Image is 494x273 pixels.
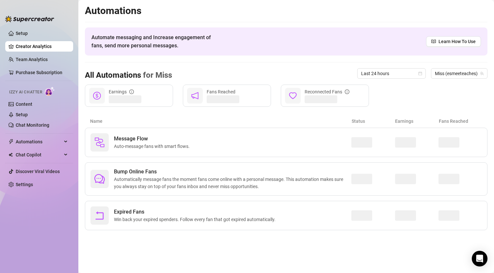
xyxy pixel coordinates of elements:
[16,41,68,52] a: Creator Analytics
[480,72,484,75] span: team
[305,88,349,95] div: Reconnected Fans
[90,118,352,125] article: Name
[16,31,28,36] a: Setup
[85,70,172,81] h3: All Automations
[16,150,62,160] span: Chat Copilot
[16,67,68,78] a: Purchase Subscription
[141,71,172,80] span: for Miss
[426,36,481,47] a: Learn How To Use
[114,143,192,150] span: Auto-message fans with smart flows.
[114,176,351,190] span: Automatically message fans the moment fans come online with a personal message. This automation m...
[16,136,62,147] span: Automations
[289,92,297,100] span: heart
[439,118,482,125] article: Fans Reached
[352,118,395,125] article: Status
[431,39,436,44] span: read
[8,153,13,157] img: Chat Copilot
[45,87,55,96] img: AI Chatter
[435,69,484,78] span: Miss (esmeeteaches)
[16,169,60,174] a: Discover Viral Videos
[85,5,487,17] h2: Automations
[94,137,105,148] img: svg%3e
[438,38,476,45] span: Learn How To Use
[91,33,217,50] span: Automate messaging and Increase engagement of fans, send more personal messages.
[16,112,28,117] a: Setup
[94,210,105,221] span: rollback
[114,216,278,223] span: Win back your expired spenders. Follow every fan that got expired automatically.
[93,92,101,100] span: dollar
[472,251,487,266] div: Open Intercom Messenger
[395,118,438,125] article: Earnings
[5,16,54,22] img: logo-BBDzfeDw.svg
[94,174,105,184] span: comment
[361,69,422,78] span: Last 24 hours
[418,72,422,75] span: calendar
[114,135,192,143] span: Message Flow
[207,89,235,94] span: Fans Reached
[109,88,134,95] div: Earnings
[8,139,14,144] span: thunderbolt
[16,122,49,128] a: Chat Monitoring
[191,92,199,100] span: notification
[114,168,351,176] span: Bump Online Fans
[16,182,33,187] a: Settings
[129,89,134,94] span: info-circle
[16,102,32,107] a: Content
[114,208,278,216] span: Expired Fans
[9,89,42,95] span: Izzy AI Chatter
[16,57,48,62] a: Team Analytics
[345,89,349,94] span: info-circle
